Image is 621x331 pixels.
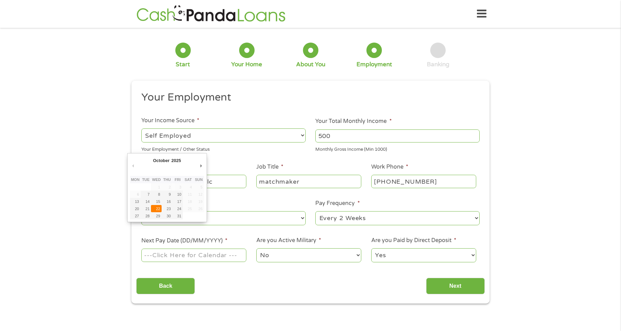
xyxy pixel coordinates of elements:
[172,212,183,219] button: 31
[195,178,203,182] abbr: Sunday
[152,178,161,182] abbr: Wednesday
[296,61,325,68] div: About You
[315,118,391,125] label: Your Total Monthly Income
[371,163,408,171] label: Work Phone
[141,237,227,244] label: Next Pay Date (DD/MM/YYYY)
[134,4,288,24] img: GetLoanNow Logo
[141,249,246,262] input: Use the arrow keys to pick a date
[198,161,204,170] button: Next Month
[130,212,141,219] button: 27
[371,175,476,188] input: (231) 754-4010
[141,144,306,153] div: Your Employment / Other Status
[151,191,162,198] button: 8
[163,178,171,182] abbr: Thursday
[141,198,151,205] button: 14
[315,129,480,142] input: 1800
[176,61,190,68] div: Start
[141,205,151,212] button: 21
[152,156,171,165] div: October
[130,161,136,170] button: Previous Month
[141,212,151,219] button: 28
[426,278,485,295] input: Next
[151,198,162,205] button: 15
[172,205,183,212] button: 24
[356,61,392,68] div: Employment
[142,178,150,182] abbr: Tuesday
[315,144,480,153] div: Monthly Gross Income (Min 1000)
[371,237,456,244] label: Are you Paid by Direct Deposit
[136,278,195,295] input: Back
[256,237,321,244] label: Are you Active Military
[172,191,183,198] button: 10
[315,200,360,207] label: Pay Frequency
[171,156,182,165] div: 2025
[256,175,361,188] input: Cashier
[185,178,192,182] abbr: Saturday
[151,205,162,212] button: 22
[162,191,172,198] button: 9
[141,191,151,198] button: 7
[162,205,172,212] button: 23
[256,163,283,171] label: Job Title
[427,61,449,68] div: Banking
[141,117,199,124] label: Your Income Source
[131,178,140,182] abbr: Monday
[141,91,475,104] h2: Your Employment
[231,61,262,68] div: Your Home
[175,178,180,182] abbr: Friday
[130,205,141,212] button: 20
[130,198,141,205] button: 13
[151,212,162,219] button: 29
[162,212,172,219] button: 30
[162,198,172,205] button: 16
[172,198,183,205] button: 17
